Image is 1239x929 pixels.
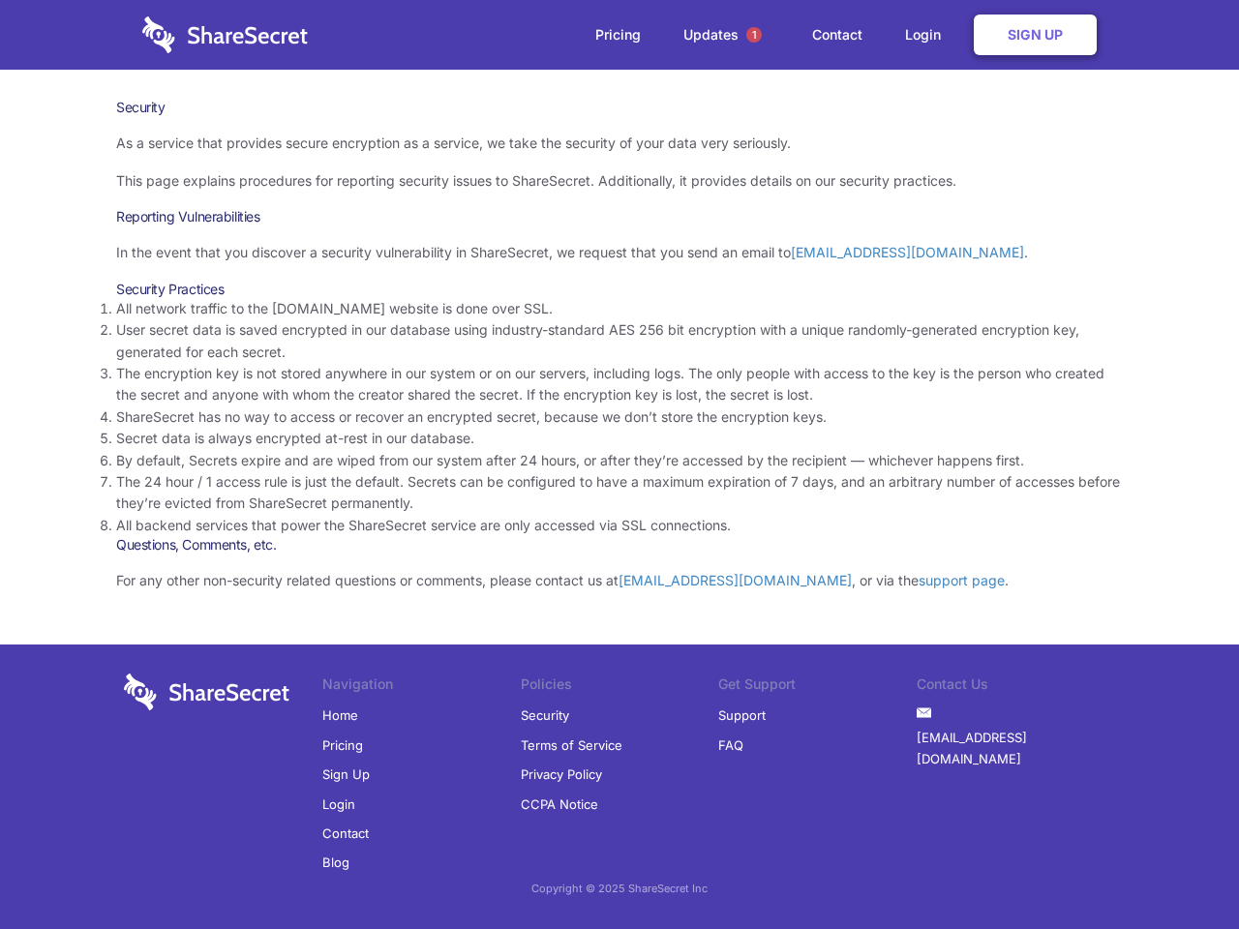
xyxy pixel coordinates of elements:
[917,723,1115,774] a: [EMAIL_ADDRESS][DOMAIN_NAME]
[322,848,349,877] a: Blog
[793,5,882,65] a: Contact
[116,515,1123,536] li: All backend services that power the ShareSecret service are only accessed via SSL connections.
[521,731,622,760] a: Terms of Service
[718,674,917,701] li: Get Support
[886,5,970,65] a: Login
[322,674,521,701] li: Navigation
[521,760,602,789] a: Privacy Policy
[116,450,1123,471] li: By default, Secrets expire and are wiped from our system after 24 hours, or after they’re accesse...
[116,298,1123,319] li: All network traffic to the [DOMAIN_NAME] website is done over SSL.
[116,99,1123,116] h1: Security
[718,701,766,730] a: Support
[917,674,1115,701] li: Contact Us
[919,572,1005,588] a: support page
[619,572,852,588] a: [EMAIL_ADDRESS][DOMAIN_NAME]
[718,731,743,760] a: FAQ
[116,170,1123,192] p: This page explains procedures for reporting security issues to ShareSecret. Additionally, it prov...
[791,244,1024,260] a: [EMAIL_ADDRESS][DOMAIN_NAME]
[116,406,1123,428] li: ShareSecret has no way to access or recover an encrypted secret, because we don’t store the encry...
[322,790,355,819] a: Login
[142,16,308,53] img: logo-wordmark-white-trans-d4663122ce5f474addd5e946df7df03e33cb6a1c49d2221995e7729f52c070b2.svg
[521,674,719,701] li: Policies
[116,208,1123,225] h3: Reporting Vulnerabilities
[322,760,370,789] a: Sign Up
[124,674,289,710] img: logo-wordmark-white-trans-d4663122ce5f474addd5e946df7df03e33cb6a1c49d2221995e7729f52c070b2.svg
[322,819,369,848] a: Contact
[116,363,1123,406] li: The encryption key is not stored anywhere in our system or on our servers, including logs. The on...
[116,319,1123,363] li: User secret data is saved encrypted in our database using industry-standard AES 256 bit encryptio...
[116,281,1123,298] h3: Security Practices
[746,27,762,43] span: 1
[116,570,1123,591] p: For any other non-security related questions or comments, please contact us at , or via the .
[322,701,358,730] a: Home
[322,731,363,760] a: Pricing
[974,15,1097,55] a: Sign Up
[116,133,1123,154] p: As a service that provides secure encryption as a service, we take the security of your data very...
[521,701,569,730] a: Security
[116,428,1123,449] li: Secret data is always encrypted at-rest in our database.
[116,471,1123,515] li: The 24 hour / 1 access rule is just the default. Secrets can be configured to have a maximum expi...
[116,536,1123,554] h3: Questions, Comments, etc.
[521,790,598,819] a: CCPA Notice
[576,5,660,65] a: Pricing
[116,242,1123,263] p: In the event that you discover a security vulnerability in ShareSecret, we request that you send ...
